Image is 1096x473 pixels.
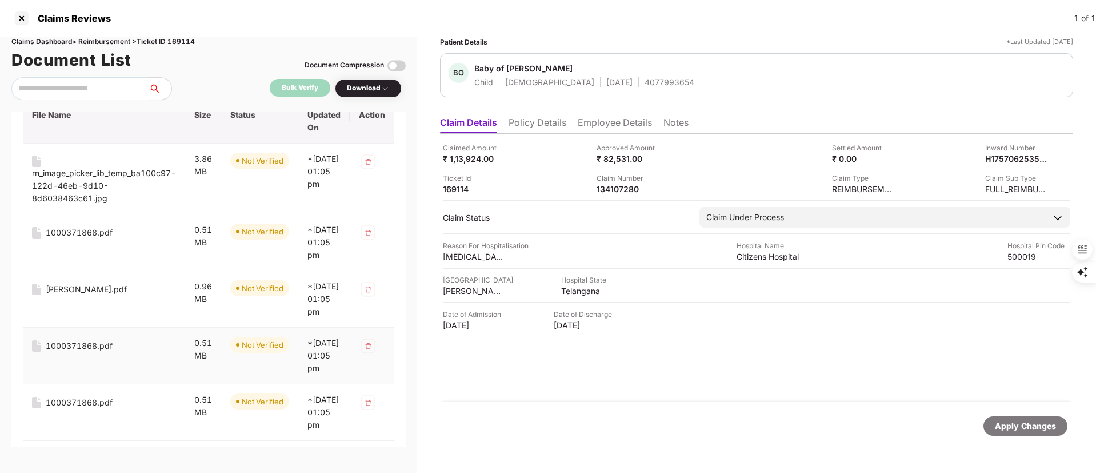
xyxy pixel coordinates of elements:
div: Claims Dashboard > Reimbursement > Ticket ID 169114 [11,37,406,47]
div: *[DATE] 01:05 pm [307,337,341,375]
div: *[DATE] 01:05 pm [307,153,341,190]
div: 1 of 1 [1074,12,1096,25]
div: Document Compression [305,60,384,71]
div: Settled Amount [832,142,895,153]
img: svg+xml;base64,PHN2ZyB4bWxucz0iaHR0cDovL3d3dy53My5vcmcvMjAwMC9zdmciIHdpZHRoPSIxNiIgaGVpZ2h0PSIyMC... [32,340,41,352]
div: rn_image_picker_lib_temp_ba100c97-122d-46eb-9d10-8d6038463c61.jpg [32,167,176,205]
div: *Last Updated [DATE] [1006,37,1073,47]
img: svg+xml;base64,PHN2ZyB4bWxucz0iaHR0cDovL3d3dy53My5vcmcvMjAwMC9zdmciIHdpZHRoPSIzMiIgaGVpZ2h0PSIzMi... [359,393,377,412]
div: 1000371868.pdf [46,226,113,239]
div: 500019 [1007,251,1070,262]
div: *[DATE] 01:05 pm [307,224,341,261]
div: ₹ 1,13,924.00 [443,153,506,164]
span: search [148,84,171,93]
div: Child [474,77,493,88]
div: 0.51 MB [194,393,212,419]
div: *[DATE] 01:05 pm [307,393,341,431]
div: Apply Changes [995,420,1056,432]
img: svg+xml;base64,PHN2ZyB4bWxucz0iaHR0cDovL3d3dy53My5vcmcvMjAwMC9zdmciIHdpZHRoPSIxNiIgaGVpZ2h0PSIyMC... [32,397,41,408]
div: Patient Details [440,37,487,47]
th: Last Updated On [298,87,350,144]
div: ₹ 0.00 [832,153,895,164]
img: downArrowIcon [1052,212,1063,224]
div: [DATE] [606,77,633,88]
div: [DEMOGRAPHIC_DATA] [505,77,594,88]
div: *[DATE] 01:05 pm [307,280,341,318]
div: Citizens Hospital [737,251,799,262]
div: [PERSON_NAME] [443,285,506,296]
div: Not Verified [242,339,283,351]
li: Claim Details [440,117,497,133]
button: search [148,77,172,100]
div: BO [449,63,469,83]
div: 134107280 [597,184,659,194]
div: 4077993654 [645,77,694,88]
div: Ticket Id [443,173,506,184]
div: 1000371868.pdf [46,396,113,409]
div: 0.96 MB [194,280,212,305]
div: [GEOGRAPHIC_DATA] [443,275,513,285]
img: svg+xml;base64,PHN2ZyB4bWxucz0iaHR0cDovL3d3dy53My5vcmcvMjAwMC9zdmciIHdpZHRoPSIxNiIgaGVpZ2h0PSIyMC... [32,227,41,239]
div: 1000371868.pdf [46,340,113,352]
img: svg+xml;base64,PHN2ZyB4bWxucz0iaHR0cDovL3d3dy53My5vcmcvMjAwMC9zdmciIHdpZHRoPSIzMiIgaGVpZ2h0PSIzMi... [359,337,377,355]
div: 3.86 MB [194,153,212,178]
th: Size [185,87,221,144]
div: Claim Under Process [706,211,784,224]
div: Download [347,83,390,94]
h1: Document List [11,47,131,73]
li: Policy Details [509,117,566,133]
img: svg+xml;base64,PHN2ZyB4bWxucz0iaHR0cDovL3d3dy53My5vcmcvMjAwMC9zdmciIHdpZHRoPSIxNiIgaGVpZ2h0PSIyMC... [32,156,41,167]
div: REIMBURSEMENT [832,184,895,194]
div: Inward Number [985,142,1048,153]
div: Hospital Name [737,240,799,251]
div: Claim Number [597,173,659,184]
div: Claim Sub Type [985,173,1048,184]
div: Approved Amount [597,142,659,153]
div: Hospital State [561,275,624,285]
li: Notes [663,117,689,133]
div: 169114 [443,184,506,194]
div: Not Verified [242,396,283,407]
div: Claim Type [832,173,895,184]
div: Hospital Pin Code [1007,240,1070,251]
img: svg+xml;base64,PHN2ZyB4bWxucz0iaHR0cDovL3d3dy53My5vcmcvMjAwMC9zdmciIHdpZHRoPSIzMiIgaGVpZ2h0PSIzMi... [359,224,377,242]
div: Not Verified [242,226,283,237]
div: ₹ 82,531.00 [597,153,659,164]
img: svg+xml;base64,PHN2ZyBpZD0iVG9nZ2xlLTMyeDMyIiB4bWxucz0iaHR0cDovL3d3dy53My5vcmcvMjAwMC9zdmciIHdpZH... [387,57,406,75]
div: Not Verified [242,283,283,294]
div: Claim Status [443,212,688,223]
div: Reason For Hospitalisation [443,240,529,251]
div: [PERSON_NAME].pdf [46,283,127,296]
div: [DATE] [554,320,617,331]
img: svg+xml;base64,PHN2ZyBpZD0iRHJvcGRvd24tMzJ4MzIiIHhtbG5zPSJodHRwOi8vd3d3LnczLm9yZy8yMDAwL3N2ZyIgd2... [381,84,390,93]
div: Baby of [PERSON_NAME] [474,63,573,74]
div: H1757062535487OE058 [985,153,1048,164]
img: svg+xml;base64,PHN2ZyB4bWxucz0iaHR0cDovL3d3dy53My5vcmcvMjAwMC9zdmciIHdpZHRoPSIzMiIgaGVpZ2h0PSIzMi... [359,280,377,299]
div: FULL_REIMBURSEMENT [985,184,1048,194]
img: svg+xml;base64,PHN2ZyB4bWxucz0iaHR0cDovL3d3dy53My5vcmcvMjAwMC9zdmciIHdpZHRoPSIzMiIgaGVpZ2h0PSIzMi... [359,153,377,171]
div: Date of Admission [443,309,506,320]
div: 0.51 MB [194,224,212,249]
img: svg+xml;base64,PHN2ZyB4bWxucz0iaHR0cDovL3d3dy53My5vcmcvMjAwMC9zdmciIHdpZHRoPSIxNiIgaGVpZ2h0PSIyMC... [32,284,41,295]
div: Date of Discharge [554,309,617,320]
div: Bulk Verify [282,82,318,93]
th: File Name [23,87,185,144]
th: Action [350,87,394,144]
div: Not Verified [242,155,283,166]
li: Employee Details [578,117,652,133]
div: [DATE] [443,320,506,331]
div: Telangana [561,285,624,296]
div: [MEDICAL_DATA] [443,251,506,262]
div: Claims Reviews [31,13,111,24]
div: Claimed Amount [443,142,506,153]
th: Status [221,87,298,144]
div: 0.51 MB [194,337,212,362]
